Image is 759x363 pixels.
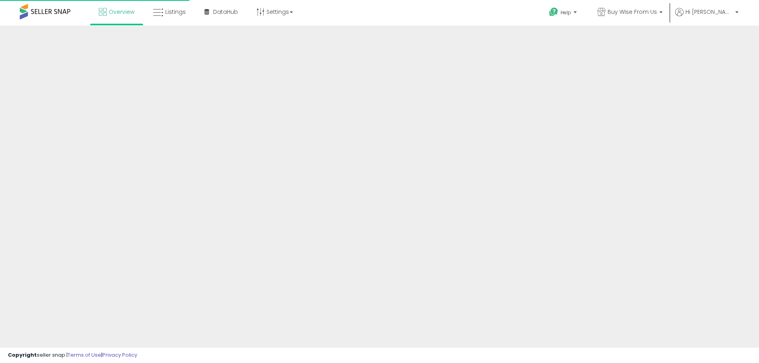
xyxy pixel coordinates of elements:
i: Get Help [549,7,559,17]
div: seller snap | | [8,352,137,359]
a: Help [543,1,585,26]
span: Hi [PERSON_NAME] [685,8,733,16]
span: Buy Wise From Us [608,8,657,16]
span: Help [561,9,571,16]
span: DataHub [213,8,238,16]
a: Privacy Policy [102,351,137,359]
a: Hi [PERSON_NAME] [675,8,738,26]
a: Terms of Use [68,351,101,359]
span: Listings [165,8,186,16]
strong: Copyright [8,351,37,359]
span: Overview [109,8,134,16]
